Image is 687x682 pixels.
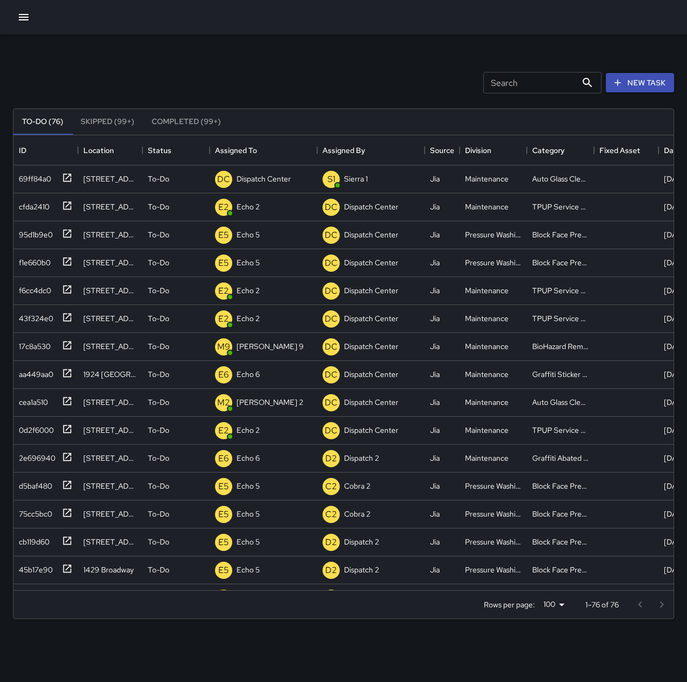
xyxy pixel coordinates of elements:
[532,509,589,519] div: Block Face Pressure Washed
[599,135,640,165] div: Fixed Asset
[425,135,460,165] div: Source
[15,337,51,352] div: 17c8a530
[430,201,440,212] div: Jia
[465,369,509,380] div: Maintenance
[606,73,674,93] button: New Task
[83,509,137,519] div: 1601 San Pablo Avenue
[15,197,49,212] div: cfda2410
[15,420,54,436] div: 0d2f6000
[532,201,589,212] div: TPUP Service Requested
[15,253,51,268] div: f1e660b0
[317,135,425,165] div: Assigned By
[344,257,398,268] p: Dispatch Center
[15,476,52,491] div: d5baf480
[532,285,589,296] div: TPUP Service Requested
[15,225,53,240] div: 95d1b9e0
[148,135,171,165] div: Status
[215,135,257,165] div: Assigned To
[218,257,229,270] p: E5
[218,229,229,242] p: E5
[237,341,304,352] p: [PERSON_NAME] 9
[15,504,52,519] div: 75cc5bc0
[218,508,229,521] p: E5
[148,425,169,436] p: To-Do
[430,536,440,547] div: Jia
[465,425,509,436] div: Maintenance
[344,341,398,352] p: Dispatch Center
[13,135,78,165] div: ID
[83,341,137,352] div: 102 Frank H. Ogawa Plaza
[430,509,440,519] div: Jia
[218,201,229,214] p: E2
[72,109,143,135] button: Skipped (99+)
[465,257,521,268] div: Pressure Washing
[344,425,398,436] p: Dispatch Center
[83,257,137,268] div: 1218 Webster Street
[430,135,454,165] div: Source
[237,536,260,547] p: Echo 5
[430,453,440,463] div: Jia
[237,397,303,408] p: [PERSON_NAME] 2
[532,313,589,324] div: TPUP Service Requested
[83,425,137,436] div: 393 13th Street
[218,480,229,493] p: E5
[237,173,291,184] p: Dispatch Center
[148,257,169,268] p: To-Do
[532,341,589,352] div: BioHazard Removed
[532,453,589,463] div: Graffiti Abated Large
[83,173,137,184] div: 529 17th Street
[325,229,338,242] p: DC
[325,536,337,549] p: D2
[143,109,230,135] button: Completed (99+)
[15,281,51,296] div: f6cc4dc0
[344,564,379,575] p: Dispatch 2
[484,599,535,610] p: Rows per page:
[325,368,338,381] p: DC
[465,536,521,547] div: Pressure Washing
[430,229,440,240] div: Jia
[148,536,169,547] p: To-Do
[344,481,370,491] p: Cobra 2
[539,597,568,612] div: 100
[237,285,260,296] p: Echo 2
[325,424,338,437] p: DC
[532,564,589,575] div: Block Face Pressure Washed
[325,340,338,353] p: DC
[218,313,229,325] p: E2
[465,201,509,212] div: Maintenance
[430,425,440,436] div: Jia
[344,536,379,547] p: Dispatch 2
[237,564,260,575] p: Echo 5
[148,453,169,463] p: To-Do
[83,369,137,380] div: 1924 Broadway
[15,560,53,575] div: 45b17e90
[344,229,398,240] p: Dispatch Center
[83,229,137,240] div: 1412 Webster Street
[532,369,589,380] div: Graffiti Sticker Abated Small
[325,201,338,214] p: DC
[344,369,398,380] p: Dispatch Center
[325,564,337,577] p: D2
[323,135,365,165] div: Assigned By
[327,173,335,186] p: S1
[15,588,49,603] div: b1d9fbf0
[15,448,55,463] div: 2e696940
[83,564,134,575] div: 1429 Broadway
[325,285,338,298] p: DC
[83,313,137,324] div: 60 Grand Avenue
[325,480,337,493] p: C2
[430,285,440,296] div: Jia
[460,135,527,165] div: Division
[465,313,509,324] div: Maintenance
[237,201,260,212] p: Echo 2
[237,425,260,436] p: Echo 2
[325,452,337,465] p: D2
[148,369,169,380] p: To-Do
[148,285,169,296] p: To-Do
[430,397,440,408] div: Jia
[325,396,338,409] p: DC
[237,509,260,519] p: Echo 5
[465,453,509,463] div: Maintenance
[465,285,509,296] div: Maintenance
[148,341,169,352] p: To-Do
